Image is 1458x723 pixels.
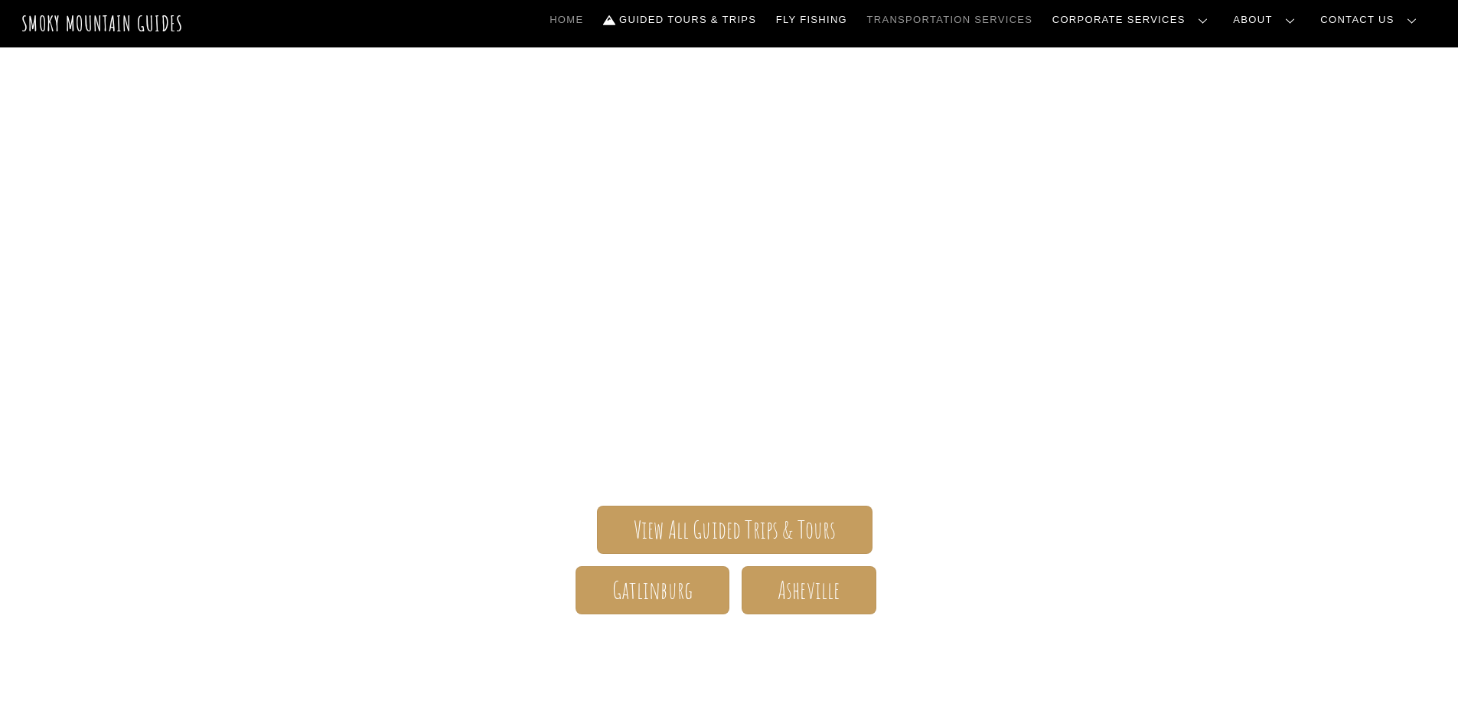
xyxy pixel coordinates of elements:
[742,566,876,614] a: Asheville
[861,4,1039,36] a: Transportation Services
[21,11,184,36] a: Smoky Mountain Guides
[778,582,840,598] span: Asheville
[285,639,1173,676] h1: Your adventure starts here.
[1046,4,1220,36] a: Corporate Services
[770,4,853,36] a: Fly Fishing
[634,522,837,538] span: View All Guided Trips & Tours
[1315,4,1429,36] a: Contact Us
[612,582,693,598] span: Gatlinburg
[597,4,762,36] a: Guided Tours & Trips
[285,265,1173,342] span: Smoky Mountain Guides
[576,566,729,614] a: Gatlinburg
[543,4,589,36] a: Home
[1228,4,1307,36] a: About
[285,342,1173,460] span: The ONLY one-stop, full Service Guide Company for the Gatlinburg and [GEOGRAPHIC_DATA] side of th...
[597,506,872,554] a: View All Guided Trips & Tours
